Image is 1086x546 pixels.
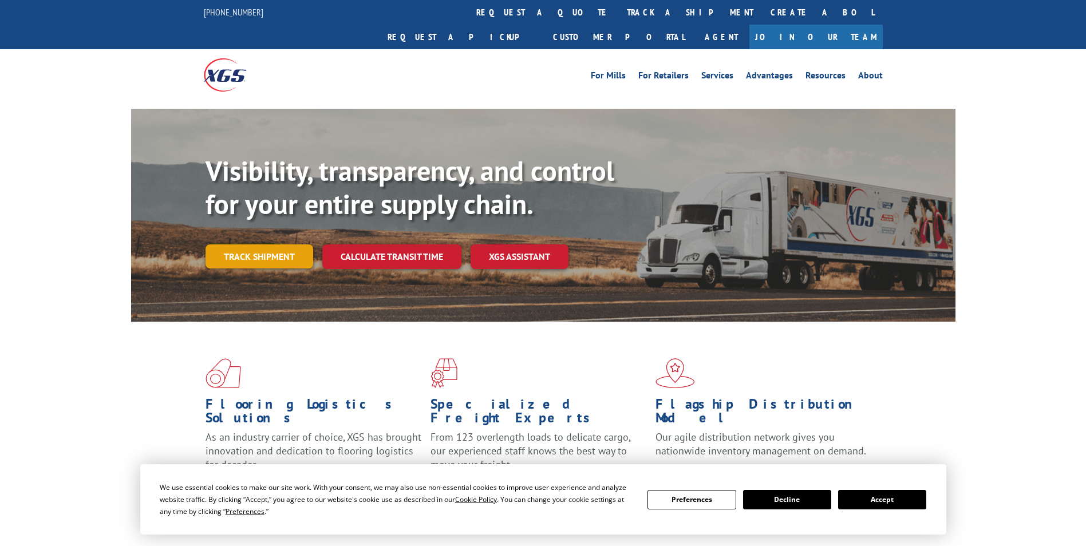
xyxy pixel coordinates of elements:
span: As an industry carrier of choice, XGS has brought innovation and dedication to flooring logistics... [206,430,421,471]
a: Agent [693,25,749,49]
img: xgs-icon-total-supply-chain-intelligence-red [206,358,241,388]
p: From 123 overlength loads to delicate cargo, our experienced staff knows the best way to move you... [431,430,647,481]
button: Preferences [647,490,736,509]
b: Visibility, transparency, and control for your entire supply chain. [206,153,614,221]
a: [PHONE_NUMBER] [204,6,263,18]
a: Resources [805,71,846,84]
span: Preferences [226,507,264,516]
a: For Mills [591,71,626,84]
a: About [858,71,883,84]
h1: Specialized Freight Experts [431,397,647,430]
a: Advantages [746,71,793,84]
button: Decline [743,490,831,509]
div: Cookie Consent Prompt [140,464,946,535]
a: XGS ASSISTANT [471,244,568,269]
img: xgs-icon-focused-on-flooring-red [431,358,457,388]
a: Services [701,71,733,84]
h1: Flagship Distribution Model [655,397,872,430]
img: xgs-icon-flagship-distribution-model-red [655,358,695,388]
a: Join Our Team [749,25,883,49]
a: Customer Portal [544,25,693,49]
a: Calculate transit time [322,244,461,269]
span: Our agile distribution network gives you nationwide inventory management on demand. [655,430,866,457]
h1: Flooring Logistics Solutions [206,397,422,430]
span: Cookie Policy [455,494,497,504]
a: For Retailers [638,71,689,84]
div: We use essential cookies to make our site work. With your consent, we may also use non-essential ... [160,481,634,517]
a: Request a pickup [379,25,544,49]
button: Accept [838,490,926,509]
a: Track shipment [206,244,313,268]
